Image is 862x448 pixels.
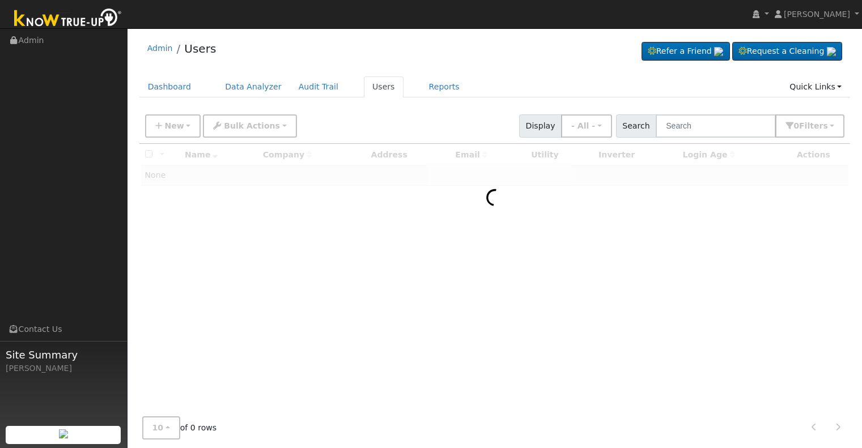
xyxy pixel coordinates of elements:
a: Quick Links [781,76,850,97]
a: Refer a Friend [642,42,730,61]
button: New [145,114,201,138]
a: Data Analyzer [216,76,290,97]
a: Users [364,76,404,97]
a: Dashboard [139,76,200,97]
span: Display [519,114,562,138]
a: Admin [147,44,173,53]
img: retrieve [827,47,836,56]
span: Filter [799,121,828,130]
span: 10 [152,423,164,432]
a: Reports [421,76,468,97]
button: - All - [561,114,612,138]
input: Search [656,114,776,138]
span: New [164,121,184,130]
button: 0Filters [775,114,844,138]
img: retrieve [714,47,723,56]
a: Audit Trail [290,76,347,97]
span: [PERSON_NAME] [784,10,850,19]
img: Know True-Up [9,6,128,32]
div: [PERSON_NAME] [6,362,121,374]
span: Search [616,114,656,138]
a: Users [184,42,216,56]
span: Site Summary [6,347,121,362]
span: s [823,121,827,130]
button: Bulk Actions [203,114,296,138]
button: 10 [142,416,180,440]
img: retrieve [59,429,68,438]
a: Request a Cleaning [732,42,842,61]
span: of 0 rows [142,416,217,440]
span: Bulk Actions [224,121,280,130]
